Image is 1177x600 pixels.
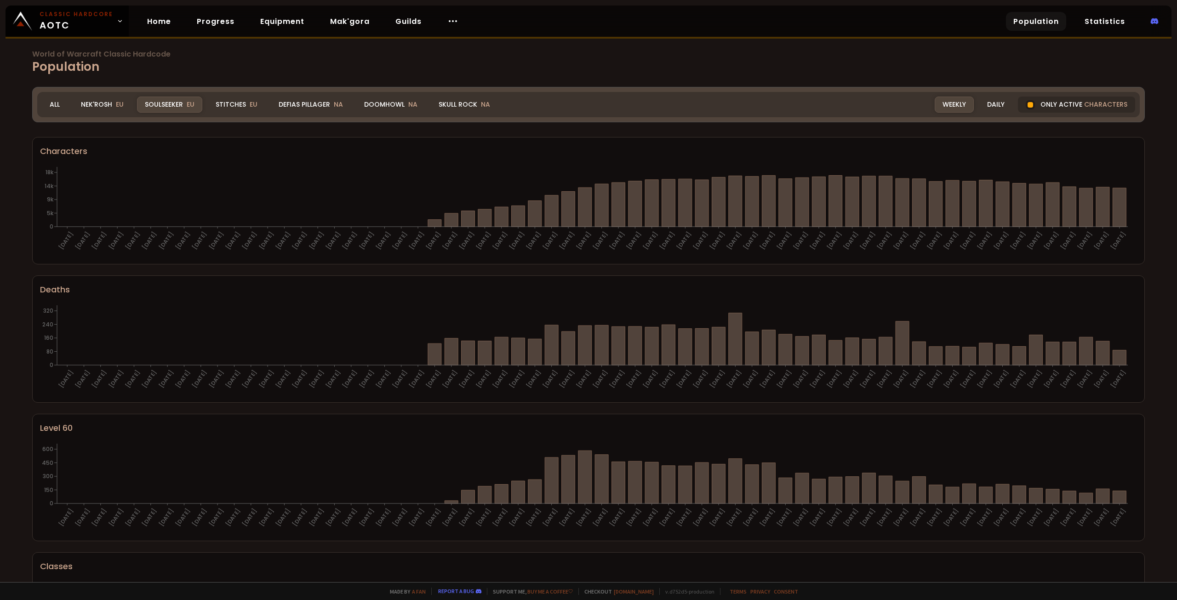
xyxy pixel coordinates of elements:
text: [DATE] [441,507,459,528]
text: [DATE] [1042,230,1060,251]
text: [DATE] [491,230,509,251]
text: [DATE] [575,507,593,528]
div: Daily [979,97,1012,113]
text: [DATE] [825,230,843,251]
span: Support me, [487,588,573,595]
span: v. d752d5 - production [659,588,714,595]
text: [DATE] [892,230,910,251]
text: [DATE] [1076,507,1094,528]
text: [DATE] [658,507,676,528]
text: [DATE] [124,369,142,389]
text: [DATE] [324,507,342,528]
span: NA [334,100,343,109]
text: [DATE] [241,230,259,251]
span: EU [187,100,194,109]
a: Classic HardcoreAOTC [6,6,129,37]
text: [DATE] [909,369,927,389]
text: [DATE] [1076,369,1094,389]
text: [DATE] [474,230,492,251]
text: [DATE] [458,230,476,251]
text: [DATE] [408,507,426,528]
text: [DATE] [859,507,877,528]
text: [DATE] [191,507,209,528]
text: [DATE] [942,507,960,528]
text: [DATE] [308,230,326,251]
text: [DATE] [942,230,960,251]
text: [DATE] [742,230,760,251]
text: [DATE] [575,369,593,389]
text: [DATE] [124,507,142,528]
text: [DATE] [474,507,492,528]
div: Deaths [40,283,1137,296]
a: Population [1006,12,1066,31]
a: Report a bug [438,588,474,594]
div: Stitches [208,97,265,113]
span: Checkout [578,588,654,595]
tspan: 0 [50,223,53,230]
text: [DATE] [625,369,643,389]
text: [DATE] [374,507,392,528]
text: [DATE] [658,230,676,251]
text: [DATE] [558,507,576,528]
text: [DATE] [842,230,860,251]
tspan: 5k [47,209,54,217]
text: [DATE] [575,230,593,251]
text: [DATE] [591,230,609,251]
text: [DATE] [508,369,526,389]
text: [DATE] [775,230,793,251]
tspan: 9k [47,195,54,203]
tspan: 240 [42,320,53,328]
text: [DATE] [341,230,359,251]
text: [DATE] [1092,507,1110,528]
text: [DATE] [1092,230,1110,251]
text: [DATE] [675,507,693,528]
a: Buy me a coffee [527,588,573,595]
text: [DATE] [291,230,309,251]
text: [DATE] [558,369,576,389]
text: [DATE] [324,230,342,251]
div: Weekly [935,97,974,113]
text: [DATE] [408,230,426,251]
text: [DATE] [274,230,292,251]
text: [DATE] [708,507,726,528]
text: [DATE] [658,369,676,389]
text: [DATE] [792,369,810,389]
text: [DATE] [241,369,259,389]
div: Doomhowl [356,97,425,113]
text: [DATE] [792,507,810,528]
div: Classes [40,560,1137,572]
text: [DATE] [157,230,175,251]
text: [DATE] [74,230,91,251]
text: [DATE] [976,369,994,389]
text: [DATE] [842,369,860,389]
text: [DATE] [525,230,543,251]
tspan: 160 [44,334,53,342]
text: [DATE] [57,230,75,251]
text: [DATE] [374,369,392,389]
a: Guilds [388,12,429,31]
text: [DATE] [1076,230,1094,251]
text: [DATE] [959,230,977,251]
text: [DATE] [107,230,125,251]
text: [DATE] [641,369,659,389]
a: a fan [412,588,426,595]
text: [DATE] [291,507,309,528]
text: [DATE] [374,230,392,251]
text: [DATE] [74,507,91,528]
text: [DATE] [191,369,209,389]
text: [DATE] [224,230,242,251]
div: Level 60 [40,422,1137,434]
text: [DATE] [424,230,442,251]
tspan: 18k [46,168,54,176]
text: [DATE] [1109,230,1127,251]
text: [DATE] [591,369,609,389]
text: [DATE] [541,230,559,251]
div: Nek'Rosh [73,97,131,113]
text: [DATE] [391,507,409,528]
text: [DATE] [742,507,760,528]
text: [DATE] [825,507,843,528]
text: [DATE] [608,369,626,389]
text: [DATE] [875,230,893,251]
div: Skull Rock [431,97,498,113]
text: [DATE] [424,369,442,389]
